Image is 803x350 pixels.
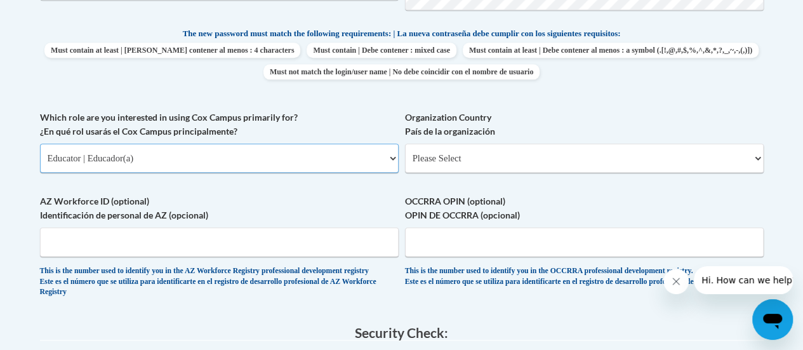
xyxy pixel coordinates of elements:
div: This is the number used to identify you in the AZ Workforce Registry professional development reg... [40,266,399,297]
label: Organization Country País de la organización [405,111,764,138]
span: Hi. How can we help? [8,9,103,19]
iframe: Close message [663,269,689,294]
span: Must contain | Debe contener : mixed case [307,43,456,58]
span: Must contain at least | [PERSON_NAME] contener al menos : 4 characters [44,43,300,58]
label: Which role are you interested in using Cox Campus primarily for? ¿En qué rol usarás el Cox Campus... [40,111,399,138]
span: Must not match the login/user name | No debe coincidir con el nombre de usuario [263,64,540,79]
span: Security Check: [355,325,448,340]
label: AZ Workforce ID (optional) Identificación de personal de AZ (opcional) [40,194,399,222]
iframe: Message from company [694,266,793,294]
label: OCCRRA OPIN (optional) OPIN DE OCCRRA (opcional) [405,194,764,222]
iframe: Button to launch messaging window [752,299,793,340]
span: Must contain at least | Debe contener al menos : a symbol (.[!,@,#,$,%,^,&,*,?,_,~,-,(,)]) [463,43,759,58]
span: The new password must match the following requirements: | La nueva contraseña debe cumplir con lo... [183,28,621,39]
div: This is the number used to identify you in the OCCRRA professional development registry. Este es ... [405,266,764,287]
